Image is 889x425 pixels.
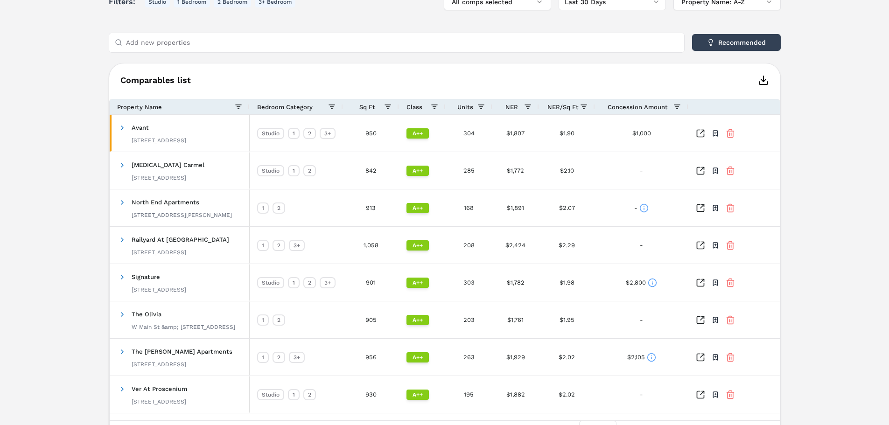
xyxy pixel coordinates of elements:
div: 285 [446,152,492,189]
div: A++ [406,240,429,251]
div: 1 [257,202,269,214]
div: [STREET_ADDRESS] [132,249,229,256]
a: Inspect Comparables [696,203,705,213]
div: 1 [257,314,269,326]
div: 2 [273,352,285,363]
span: Comparables list [120,76,191,84]
div: 304 [446,115,492,152]
div: 842 [343,152,399,189]
div: 1 [288,128,300,139]
div: A++ [406,278,429,288]
div: 2 [273,202,285,214]
a: Inspect Comparables [696,129,705,138]
div: 263 [446,339,492,376]
div: $1.95 [539,301,595,338]
div: [STREET_ADDRESS][PERSON_NAME] [132,211,232,219]
div: $1,807 [492,115,539,152]
div: A++ [406,352,429,362]
div: $1,000 [632,124,651,142]
span: Ver At Proscenium [132,385,187,392]
div: W Main St &amp; [STREET_ADDRESS] [132,323,235,331]
button: Recommended [692,34,781,51]
span: Railyard At [GEOGRAPHIC_DATA] [132,236,229,243]
span: [MEDICAL_DATA] Carmel [132,161,204,168]
div: 1 [257,352,269,363]
div: $1,929 [492,339,539,376]
div: [STREET_ADDRESS] [132,398,187,405]
div: [STREET_ADDRESS] [132,174,204,181]
div: - [640,236,643,254]
div: A++ [406,128,429,139]
div: 930 [343,376,399,413]
input: Add new properties [126,33,679,52]
a: Inspect Comparables [696,315,705,325]
div: 303 [446,264,492,301]
a: Inspect Comparables [696,278,705,287]
span: Sq Ft [359,104,375,111]
span: Class [406,104,422,111]
div: A++ [406,390,429,400]
div: 168 [446,189,492,226]
div: Studio [257,389,284,400]
div: $1.98 [539,264,595,301]
span: Property Name [117,104,162,111]
div: $2.02 [539,376,595,413]
div: 1,058 [343,227,399,264]
span: The [PERSON_NAME] Apartments [132,348,232,355]
div: - [640,161,643,180]
span: Avant [132,124,149,131]
div: A++ [406,203,429,213]
span: NER [505,104,518,111]
div: 3+ [289,240,305,251]
span: Concession Amount [608,104,668,111]
div: 1 [257,240,269,251]
span: North End Apartments [132,199,199,206]
div: $1,891 [492,189,539,226]
div: $1,761 [492,301,539,338]
div: $1,772 [492,152,539,189]
div: $1,882 [492,376,539,413]
a: Inspect Comparables [696,241,705,250]
div: [STREET_ADDRESS] [132,137,186,144]
div: 195 [446,376,492,413]
span: Signature [132,273,160,280]
div: Studio [257,277,284,288]
div: $2.07 [539,189,595,226]
div: - [640,311,643,329]
span: Units [457,104,473,111]
div: 1 [288,389,300,400]
div: 1 [288,277,300,288]
div: A++ [406,166,429,176]
div: 913 [343,189,399,226]
div: $1,782 [492,264,539,301]
div: $2.10 [539,152,595,189]
div: [STREET_ADDRESS] [132,286,186,293]
div: 2 [303,389,316,400]
span: NER/Sq Ft [547,104,579,111]
div: 950 [343,115,399,152]
a: Inspect Comparables [696,390,705,399]
div: 2 [303,277,316,288]
div: - [640,385,643,404]
div: $2,800 [626,273,657,292]
div: - [634,199,649,217]
div: 2 [273,314,285,326]
div: 2 [273,240,285,251]
span: The Olivia [132,311,161,318]
div: 208 [446,227,492,264]
div: 3+ [320,277,336,288]
div: Studio [257,128,284,139]
div: 2 [303,128,316,139]
div: $2,105 [627,348,656,366]
a: Inspect Comparables [696,353,705,362]
div: 901 [343,264,399,301]
div: 203 [446,301,492,338]
div: 1 [288,165,300,176]
div: 2 [303,165,316,176]
div: $2.02 [539,339,595,376]
span: Bedroom Category [257,104,313,111]
div: 3+ [320,128,336,139]
div: $2,424 [492,227,539,264]
div: $1.90 [539,115,595,152]
div: 905 [343,301,399,338]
